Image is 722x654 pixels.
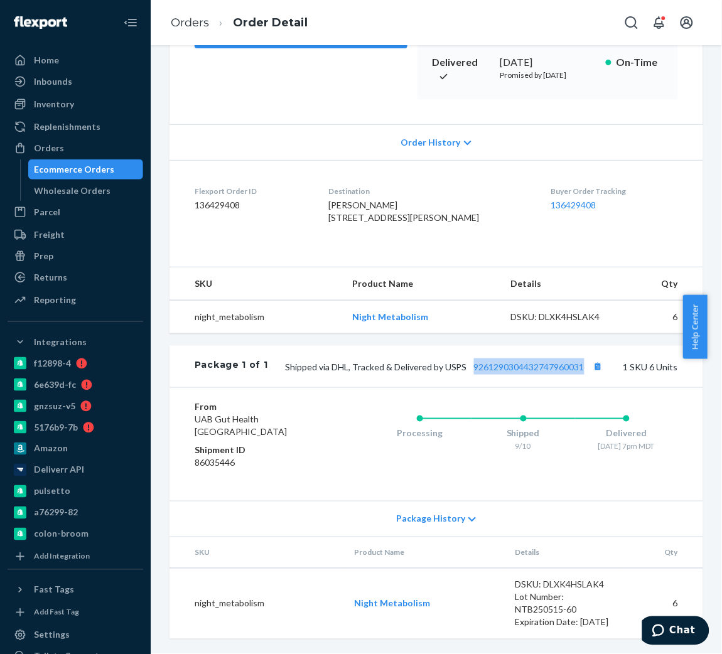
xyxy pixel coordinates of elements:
div: Prep [34,250,53,262]
a: pulsetto [8,481,143,501]
div: DSKU: DLXK4HSLAK4 [511,311,608,323]
a: Order Detail [233,16,308,29]
button: Open account menu [674,10,699,35]
img: Flexport logo [14,16,67,29]
div: Wholesale Orders [35,185,111,197]
a: colon-broom [8,524,143,544]
a: Parcel [8,202,143,222]
div: Add Integration [34,551,90,562]
td: night_metabolism [170,569,345,640]
div: 9/10 [471,441,574,451]
span: Shipped via DHL, Tracked & Delivered by USPS [285,362,606,372]
dd: 136429408 [195,199,308,212]
div: Expiration Date: [DATE] [515,616,612,629]
span: Package History [396,513,465,525]
span: Order History [401,136,461,149]
a: Deliverr API [8,460,143,480]
a: Returns [8,267,143,287]
a: Wholesale Orders [28,181,144,201]
a: Night Metabolism [355,598,431,609]
div: [DATE] 7pm MDT [575,441,678,451]
div: Integrations [34,336,87,348]
th: Product Name [342,267,500,301]
th: SKU [170,537,345,569]
a: Amazon [8,439,143,459]
span: [PERSON_NAME] [STREET_ADDRESS][PERSON_NAME] [328,200,479,223]
th: Details [501,267,618,301]
dt: From [195,400,318,413]
th: Details [505,537,622,569]
a: Add Fast Tag [8,605,143,620]
div: Parcel [34,206,60,218]
a: f12898-4 [8,353,143,373]
td: 6 [622,569,703,640]
a: a76299-82 [8,503,143,523]
div: colon-broom [34,528,89,540]
div: Inbounds [34,75,72,88]
div: 6e639d-fc [34,378,76,391]
button: Copy tracking number [590,358,606,375]
div: Package 1 of 1 [195,358,268,375]
button: Integrations [8,332,143,352]
div: Inventory [34,98,74,110]
div: Returns [34,271,67,284]
span: UAB Gut Health [GEOGRAPHIC_DATA] [195,414,287,437]
button: Help Center [683,295,708,359]
a: Settings [8,625,143,645]
th: Product Name [345,537,505,569]
div: Reporting [34,294,76,306]
button: Close Navigation [118,10,143,35]
a: Reporting [8,290,143,310]
div: Delivered [575,427,678,439]
th: Qty [618,267,703,301]
div: Amazon [34,442,68,455]
iframe: Opens a widget where you can chat to one of our agents [642,616,709,648]
p: Delivered [433,55,490,84]
button: Open notifications [647,10,672,35]
dt: Shipment ID [195,444,318,457]
th: SKU [170,267,342,301]
a: Orders [171,16,209,29]
dt: Flexport Order ID [195,186,308,196]
div: gnzsuz-v5 [34,400,75,412]
div: Home [34,54,59,67]
a: gnzsuz-v5 [8,396,143,416]
a: 136429408 [551,200,596,210]
a: Replenishments [8,117,143,137]
div: Ecommerce Orders [35,163,115,176]
div: a76299-82 [34,507,78,519]
div: Settings [34,629,70,641]
button: Open Search Box [619,10,644,35]
td: 6 [618,300,703,333]
div: Processing [369,427,471,439]
div: 5176b9-7b [34,421,78,434]
a: Add Integration [8,549,143,564]
dt: Buyer Order Tracking [551,186,678,196]
div: Deliverr API [34,464,84,476]
a: Prep [8,246,143,266]
div: [DATE] [500,55,595,70]
div: pulsetto [34,485,70,498]
td: night_metabolism [170,300,342,333]
div: Orders [34,142,64,154]
div: Lot Number: NTB250515-60 [515,591,612,616]
a: 6e639d-fc [8,375,143,395]
div: Fast Tags [34,584,74,596]
a: Freight [8,225,143,245]
a: Inventory [8,94,143,114]
div: Replenishments [34,121,100,133]
dd: 86035446 [195,457,318,469]
p: Promised by [DATE] [500,70,595,80]
button: Fast Tags [8,580,143,600]
div: 1 SKU 6 Units [268,358,678,375]
div: Freight [34,228,65,241]
a: Night Metabolism [352,311,428,322]
p: On-Time [617,55,663,70]
a: Orders [8,138,143,158]
div: Shipped [471,427,574,439]
a: Inbounds [8,72,143,92]
a: 9261290304432747960031 [474,362,585,372]
th: Qty [622,537,703,569]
